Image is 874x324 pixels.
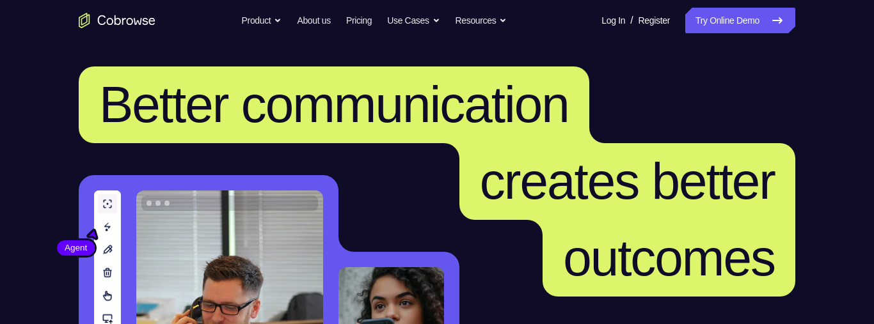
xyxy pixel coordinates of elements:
[99,76,569,133] span: Better communication
[639,8,670,33] a: Register
[456,8,507,33] button: Resources
[346,8,372,33] a: Pricing
[685,8,795,33] a: Try Online Demo
[297,8,330,33] a: About us
[79,13,155,28] a: Go to the home page
[387,8,440,33] button: Use Cases
[601,8,625,33] a: Log In
[480,153,775,210] span: creates better
[242,8,282,33] button: Product
[563,229,775,286] span: outcomes
[630,13,633,28] span: /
